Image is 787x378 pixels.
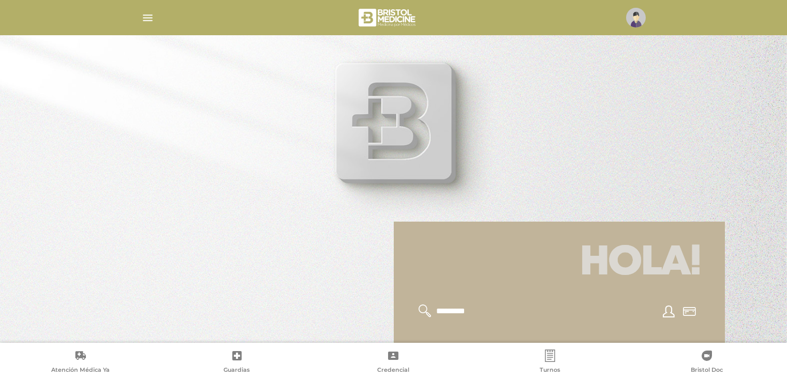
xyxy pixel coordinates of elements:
[315,350,472,376] a: Credencial
[626,8,646,27] img: profile-placeholder.svg
[406,234,712,292] h1: Hola!
[377,366,409,375] span: Credencial
[51,366,110,375] span: Atención Médica Ya
[2,350,159,376] a: Atención Médica Ya
[540,366,560,375] span: Turnos
[357,5,419,30] img: bristol-medicine-blanco.png
[141,11,154,24] img: Cober_menu-lines-white.svg
[628,350,785,376] a: Bristol Doc
[224,366,250,375] span: Guardias
[472,350,629,376] a: Turnos
[691,366,723,375] span: Bristol Doc
[159,350,316,376] a: Guardias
